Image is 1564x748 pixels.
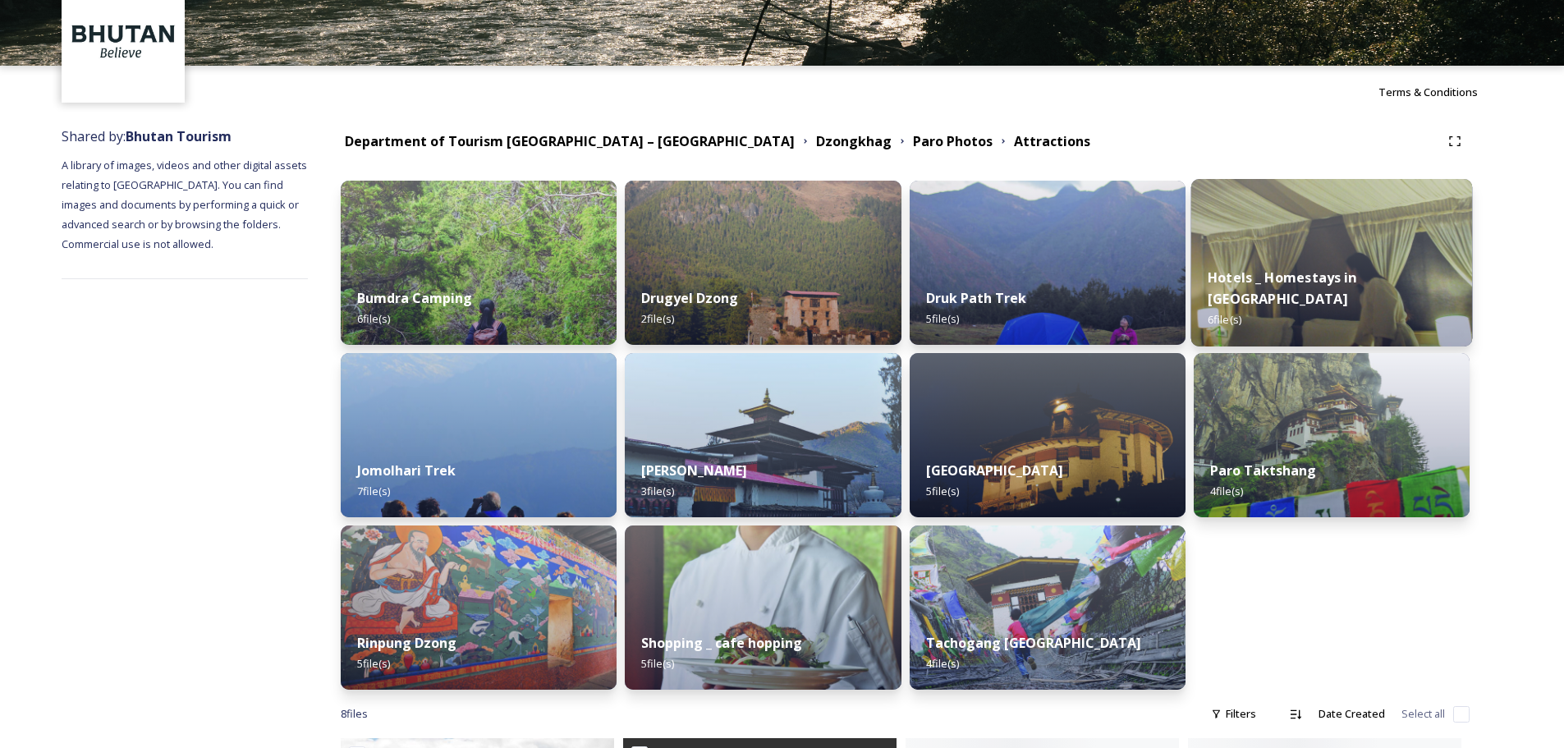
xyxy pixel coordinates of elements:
[341,706,368,722] span: 8 file s
[345,132,795,150] strong: Department of Tourism [GEOGRAPHIC_DATA] – [GEOGRAPHIC_DATA]
[126,127,232,145] strong: Bhutan Tourism
[1190,179,1472,346] img: HH6.jpg
[910,525,1186,690] img: takchog4.jpg
[926,461,1063,480] strong: [GEOGRAPHIC_DATA]
[1401,706,1445,722] span: Select all
[62,127,232,145] span: Shared by:
[341,525,617,690] img: rinpung5.jpg
[625,353,901,517] img: kyichu3.jpg
[926,656,959,671] span: 4 file(s)
[357,634,456,652] strong: Rinpung Dzong
[1208,268,1357,308] strong: Hotels _ Homestays in [GEOGRAPHIC_DATA]
[1378,85,1478,99] span: Terms & Conditions
[357,484,390,498] span: 7 file(s)
[926,289,1026,307] strong: Druk Path Trek
[926,484,959,498] span: 5 file(s)
[1378,82,1502,102] a: Terms & Conditions
[357,461,456,480] strong: Jomolhari Trek
[1014,132,1090,150] strong: Attractions
[1203,698,1264,730] div: Filters
[625,525,901,690] img: cafe5.jpg
[357,311,390,326] span: 6 file(s)
[641,461,747,480] strong: [PERSON_NAME]
[341,181,617,345] img: bumdra6.jpg
[641,311,674,326] span: 2 file(s)
[1194,353,1470,517] img: taktshang4.jpg
[641,289,738,307] strong: Drugyel Dzong
[913,132,993,150] strong: Paro Photos
[1210,461,1316,480] strong: Paro Taktshang
[816,132,892,150] strong: Dzongkhag
[357,289,472,307] strong: Bumdra Camping
[641,484,674,498] span: 3 file(s)
[357,656,390,671] span: 5 file(s)
[62,158,310,251] span: A library of images, videos and other digital assets relating to [GEOGRAPHIC_DATA]. You can find ...
[341,353,617,517] img: jomolhari1.jpg
[926,311,959,326] span: 5 file(s)
[625,181,901,345] img: Drugyel%2520Dzong2.jpg
[926,634,1141,652] strong: Tachogang [GEOGRAPHIC_DATA]
[1310,698,1393,730] div: Date Created
[1210,484,1243,498] span: 4 file(s)
[910,353,1186,517] img: museum4.jpg
[1208,312,1241,327] span: 6 file(s)
[641,656,674,671] span: 5 file(s)
[641,634,802,652] strong: Shopping _ cafe hopping
[910,181,1186,345] img: drukpath3.jpg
